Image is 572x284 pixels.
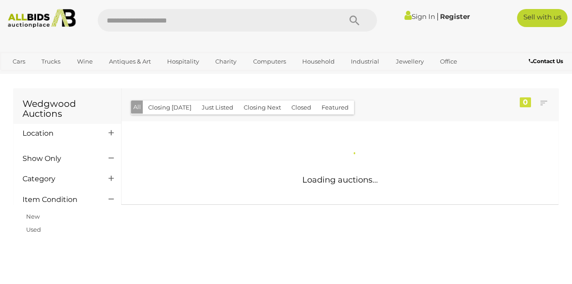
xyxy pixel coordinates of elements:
a: Jewellery [390,54,430,69]
a: Register [440,12,470,21]
a: Computers [247,54,292,69]
a: New [26,213,40,220]
button: Closing Next [238,101,286,115]
div: 0 [520,97,531,107]
a: Sports [7,69,37,84]
button: Closed [286,101,317,115]
h4: Item Condition [23,196,95,204]
a: Used [26,226,41,233]
a: Contact Us [529,56,565,66]
a: Hospitality [161,54,205,69]
a: Antiques & Art [103,54,157,69]
a: Office [434,54,463,69]
button: Featured [316,101,354,115]
h4: Show Only [23,155,95,163]
a: Industrial [345,54,385,69]
button: Just Listed [196,101,239,115]
h1: Wedgwood Auctions [23,99,112,119]
a: [GEOGRAPHIC_DATA] [41,69,117,84]
a: Household [296,54,340,69]
a: Sell with us [517,9,567,27]
a: Sign In [404,12,435,21]
span: Loading auctions... [302,175,378,185]
a: Charity [209,54,242,69]
img: Allbids.com.au [4,9,80,28]
a: Wine [71,54,99,69]
button: Search [332,9,377,32]
b: Contact Us [529,58,563,64]
button: All [131,101,143,114]
span: | [436,11,439,21]
a: Cars [7,54,31,69]
h4: Location [23,129,95,137]
button: Closing [DATE] [143,101,197,115]
a: Trucks [36,54,66,69]
h4: Category [23,175,95,183]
